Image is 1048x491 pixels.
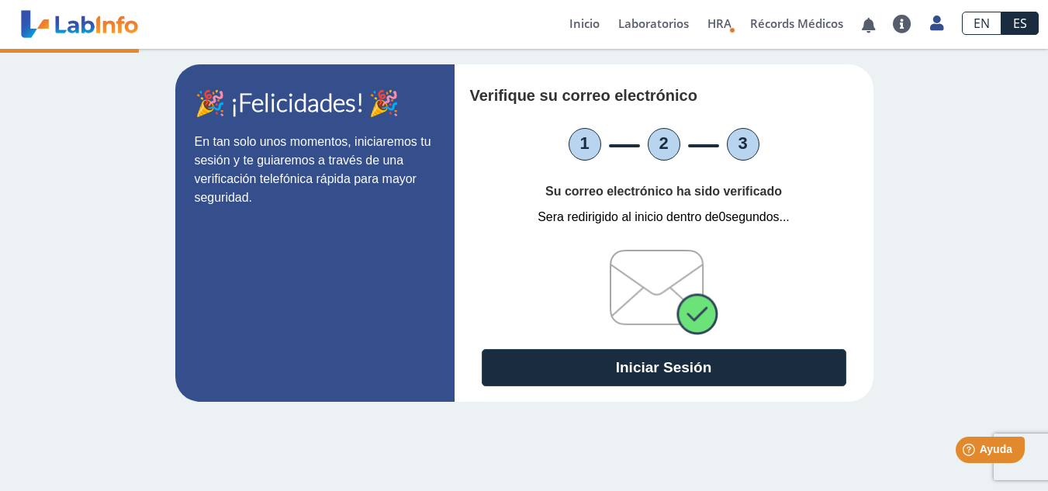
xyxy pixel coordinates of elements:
img: verifiedEmail.png [610,250,718,335]
h4: Verifique su correo electrónico [470,86,770,105]
h1: 🎉 ¡Felicidades! 🎉 [195,88,435,117]
li: 2 [648,128,680,161]
span: HRA [707,16,732,31]
iframe: Help widget launcher [910,430,1031,474]
li: 1 [569,128,601,161]
li: 3 [727,128,759,161]
a: ES [1001,12,1039,35]
p: En tan solo unos momentos, iniciaremos tu sesión y te guiaremos a través de una verificación tele... [195,133,435,207]
p: 0 [482,208,846,226]
h4: Su correo electrónico ha sido verificado [482,184,846,199]
span: Sera redirigido al inicio dentro de [538,210,718,223]
button: Iniciar Sesión [482,349,846,386]
a: EN [962,12,1001,35]
span: segundos... [725,210,789,223]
